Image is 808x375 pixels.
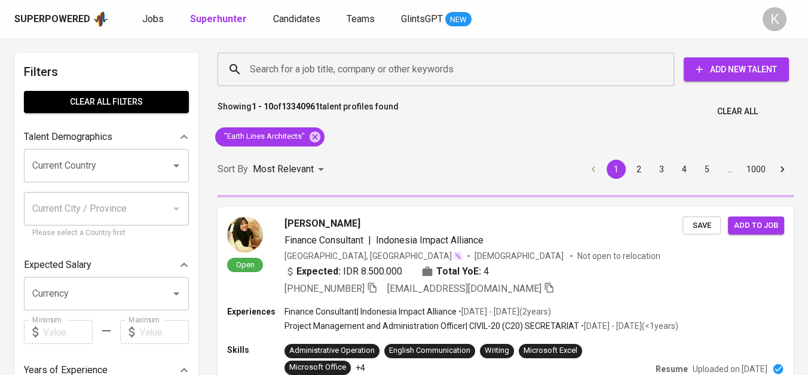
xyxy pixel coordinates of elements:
a: Superhunter [190,12,249,27]
p: Please select a Country first [32,227,180,239]
p: Sort By [218,162,248,176]
button: Open [168,285,185,302]
span: Save [688,219,715,233]
span: "Earth Lines Architects" [215,131,312,142]
p: Skills [227,344,284,356]
span: 4 [483,264,489,279]
p: +4 [356,362,365,374]
span: NEW [445,14,472,26]
div: Most Relevant [253,158,328,181]
p: Not open to relocation [577,250,660,262]
button: Go to page 1000 [743,160,769,179]
p: Showing of talent profiles found [218,100,399,123]
b: Expected: [296,264,341,279]
button: Clear All [712,100,763,123]
div: Talent Demographics [24,125,189,149]
button: Go to page 4 [675,160,694,179]
p: Project Management and Administration Officer | CIVIL-20 (C20) SECRETARIAT [284,320,579,332]
img: app logo [93,10,109,28]
button: Add New Talent [684,57,789,81]
b: Superhunter [190,13,247,25]
div: Microsoft Office [289,362,346,373]
a: Superpoweredapp logo [14,10,109,28]
div: Expected Salary [24,253,189,277]
span: Open [231,260,259,270]
p: Most Relevant [253,162,314,176]
a: Jobs [142,12,166,27]
span: | [368,233,371,248]
p: Uploaded on [DATE] [693,363,767,375]
div: Administrative Operation [289,345,375,356]
div: K [763,7,786,31]
div: Microsoft Excel [524,345,577,356]
div: English Communication [389,345,470,356]
nav: pagination navigation [582,160,794,179]
input: Value [43,320,93,344]
p: • [DATE] - [DATE] ( 2 years ) [457,306,551,318]
span: Teams [347,13,375,25]
b: 13340961 [281,102,320,111]
span: Indonesia Impact Alliance [376,234,483,246]
span: [DEMOGRAPHIC_DATA] [475,250,565,262]
img: magic_wand.svg [453,251,463,261]
div: … [720,163,739,175]
p: Resume [656,363,688,375]
div: IDR 8.500.000 [284,264,402,279]
a: GlintsGPT NEW [401,12,472,27]
button: Go to next page [773,160,792,179]
span: [EMAIL_ADDRESS][DOMAIN_NAME] [387,283,541,294]
span: Clear All [717,104,758,119]
p: Finance Consultant | Indonesia Impact Alliance [284,306,457,318]
button: Add to job [728,217,784,235]
h6: Filters [24,62,189,81]
button: Go to page 3 [652,160,671,179]
p: Talent Demographics [24,130,112,144]
span: GlintsGPT [401,13,443,25]
button: Clear All filters [24,91,189,113]
div: [GEOGRAPHIC_DATA], [GEOGRAPHIC_DATA] [284,250,463,262]
span: [PHONE_NUMBER] [284,283,365,294]
div: "Earth Lines Architects" [215,127,325,147]
button: Save [682,217,721,235]
p: Experiences [227,306,284,318]
span: Add New Talent [693,62,779,77]
img: 716b4261acc00b4f9af3174b25483f97.jpg [227,217,263,252]
input: Value [139,320,189,344]
b: 1 - 10 [252,102,273,111]
p: • [DATE] - [DATE] ( <1 years ) [579,320,678,332]
span: Finance Consultant [284,234,363,246]
button: Go to page 2 [629,160,648,179]
span: Add to job [734,219,778,233]
b: Total YoE: [436,264,481,279]
span: Jobs [142,13,164,25]
button: Open [168,157,185,174]
span: [PERSON_NAME] [284,217,360,231]
a: Candidates [273,12,323,27]
span: Clear All filters [33,94,179,109]
span: Candidates [273,13,320,25]
button: page 1 [607,160,626,179]
button: Go to page 5 [697,160,717,179]
div: Superpowered [14,13,90,26]
div: Writing [485,345,509,356]
p: Expected Salary [24,258,91,272]
a: Teams [347,12,377,27]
